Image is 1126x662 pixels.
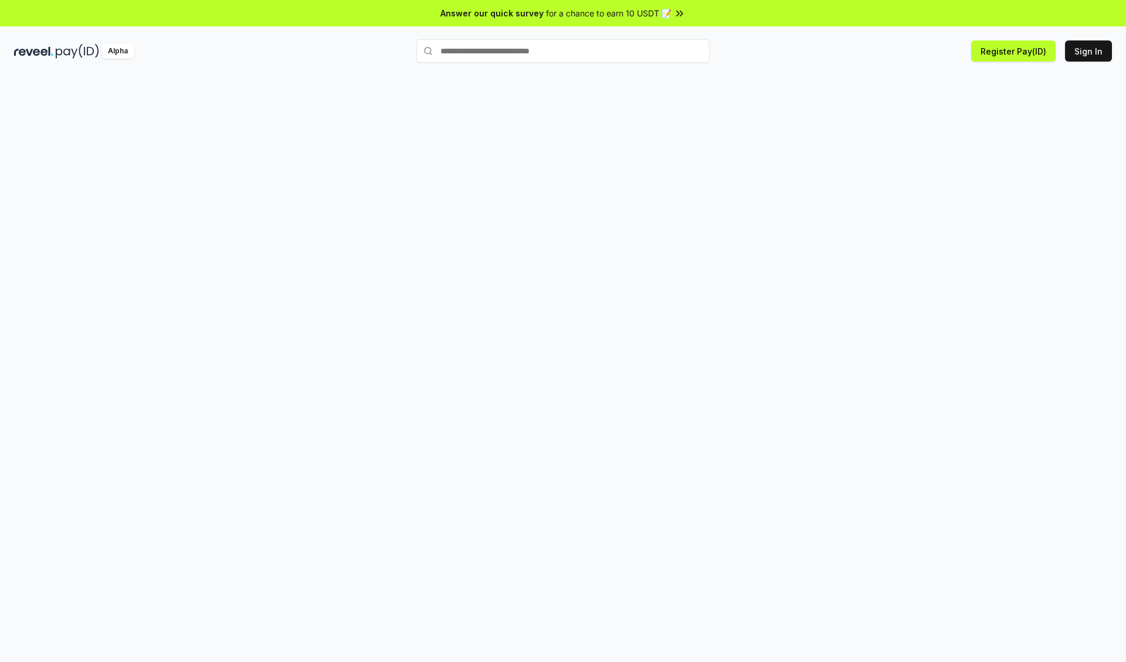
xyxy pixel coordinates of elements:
img: pay_id [56,44,99,59]
div: Alpha [101,44,134,59]
button: Register Pay(ID) [971,40,1056,62]
button: Sign In [1065,40,1112,62]
img: reveel_dark [14,44,53,59]
span: Answer our quick survey [440,7,544,19]
span: for a chance to earn 10 USDT 📝 [546,7,671,19]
